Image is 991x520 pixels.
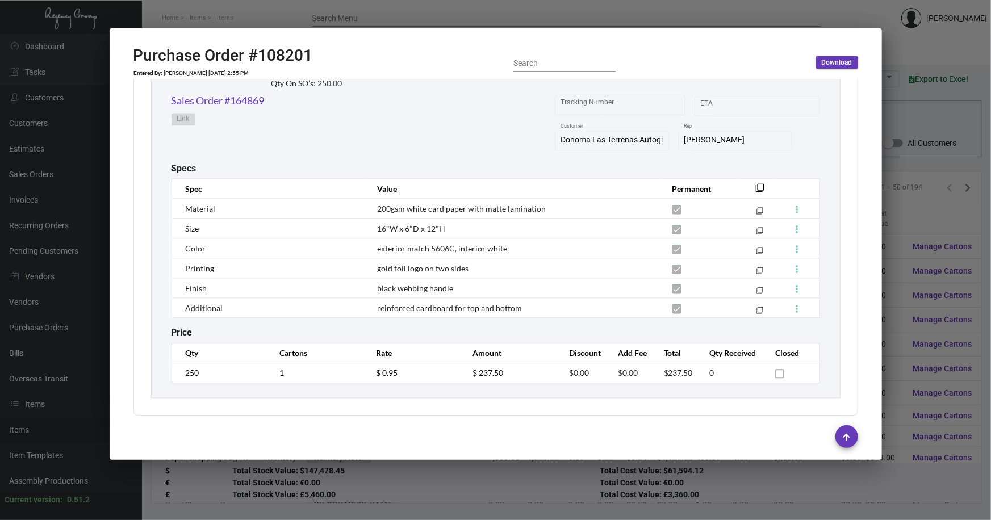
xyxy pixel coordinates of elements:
h2: Purchase Order #108201 [133,46,313,65]
span: Size [186,224,199,233]
mat-icon: filter_none [756,249,763,257]
h2: Specs [172,163,196,174]
input: End date [745,102,800,111]
button: Link [172,113,195,125]
span: Color [186,244,206,253]
th: Value [366,179,660,199]
div: Current version: [5,494,62,506]
mat-icon: filter_none [756,289,763,296]
span: Download [822,58,852,68]
th: Closed [764,343,819,363]
span: 0 [709,368,714,378]
span: $0.00 [618,368,638,378]
span: $237.50 [664,368,693,378]
th: Total [653,343,698,363]
span: gold foil logo on two sides [377,263,469,273]
th: Permanent [661,179,739,199]
h2: Price [172,327,193,338]
div: 0.51.2 [67,494,90,506]
th: Discount [558,343,607,363]
span: Finish [186,283,207,293]
span: 16"W x 6"D x 12"H [377,224,445,233]
button: Download [816,56,858,69]
th: Cartons [268,343,365,363]
span: reinforced cardboard for top and bottom [377,303,522,313]
th: Qty Received [698,343,764,363]
th: Spec [172,179,366,199]
input: Start date [700,102,735,111]
span: Printing [186,263,215,273]
mat-icon: filter_none [756,229,763,237]
span: 200gsm white card paper with matte lamination [377,204,546,213]
td: Entered By: [133,70,164,77]
span: Link [177,114,190,124]
mat-icon: filter_none [756,187,765,196]
mat-icon: filter_none [756,269,763,276]
th: Add Fee [607,343,652,363]
mat-icon: filter_none [756,309,763,316]
th: Rate [365,343,461,363]
td: [PERSON_NAME] [DATE] 2:55 PM [164,70,250,77]
span: black webbing handle [377,283,453,293]
span: Material [186,204,216,213]
span: $0.00 [569,368,589,378]
a: Sales Order #164869 [172,93,265,108]
span: exterior match 5606C, interior white [377,244,507,253]
mat-icon: filter_none [756,209,763,217]
th: Amount [461,343,558,363]
h2: Qty On SO’s: 250.00 [271,79,357,89]
th: Qty [172,343,268,363]
span: Additional [186,303,223,313]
